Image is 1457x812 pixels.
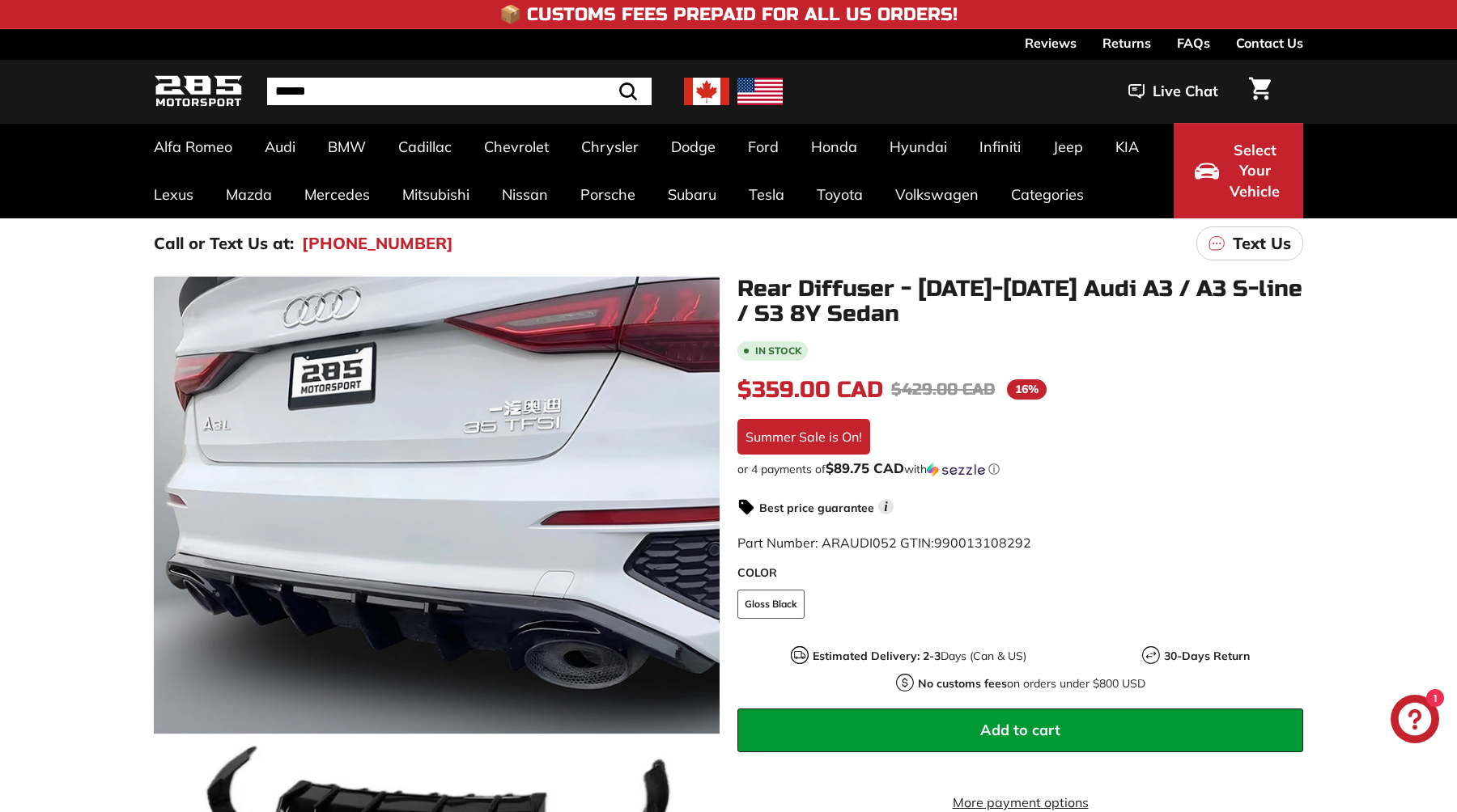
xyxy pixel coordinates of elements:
[737,708,1303,752] button: Add to cart
[891,379,995,400] span: $429.00 CAD
[655,123,732,171] a: Dodge
[288,171,386,218] a: Mercedes
[795,123,873,171] a: Honda
[995,171,1100,218] a: Categories
[879,171,995,218] a: Volkswagen
[499,5,958,24] h4: 📦 Customs Fees Prepaid for All US Orders!
[980,721,1060,739] span: Add to cart
[963,123,1037,171] a: Infiniti
[1227,140,1282,202] span: Select Your Vehicle
[1025,29,1077,57] a: Reviews
[1164,649,1250,663] strong: 30-Days Return
[759,501,874,515] strong: Best price guarantee
[564,171,652,218] a: Porsche
[813,648,1026,665] p: Days (Can & US)
[1099,123,1155,171] a: KIA
[1174,123,1303,218] button: Select Your Vehicle
[737,793,1303,812] a: More payment options
[918,676,1007,691] strong: No customs fees
[154,73,243,111] img: Logo_285_Motorsport_areodynamics_components
[1177,29,1210,57] a: FAQs
[918,675,1145,692] p: on orders under $800 USD
[878,499,894,514] span: i
[565,123,655,171] a: Chrysler
[732,123,795,171] a: Ford
[737,565,1303,582] label: COLOR
[737,376,883,404] span: $359.00 CAD
[1239,64,1281,119] a: Cart
[801,171,879,218] a: Toyota
[1196,226,1303,260] a: Text Us
[386,171,486,218] a: Mitsubishi
[138,171,210,218] a: Lexus
[813,649,941,663] strong: Estimated Delivery: 2-3
[737,277,1303,327] h1: Rear Diffuser - [DATE]-[DATE] Audi A3 / A3 S-line / S3 8Y Sedan
[934,535,1031,551] span: 990013108292
[1037,123,1099,171] a: Jeep
[210,171,288,218] a: Mazda
[468,123,565,171] a: Chevrolet
[248,123,312,171] a: Audi
[737,461,1303,477] div: or 4 payments of with
[1233,231,1291,256] p: Text Us
[1236,29,1303,57] a: Contact Us
[826,459,904,476] span: $89.75 CAD
[1386,695,1444,747] inbox-online-store-chat: Shopify online store chat
[486,171,564,218] a: Nissan
[652,171,733,218] a: Subaru
[737,535,1031,551] span: Part Number: ARAUDI052 GTIN:
[733,171,801,218] a: Tesla
[138,123,248,171] a: Alfa Romeo
[1153,81,1218,102] span: Live Chat
[1007,379,1047,400] span: 16%
[1102,29,1151,57] a: Returns
[154,231,294,256] p: Call or Text Us at:
[737,419,870,455] div: Summer Sale is On!
[302,231,453,256] a: [PHONE_NUMBER]
[382,123,468,171] a: Cadillac
[1107,71,1239,112] button: Live Chat
[755,346,801,356] b: In stock
[312,123,382,171] a: BMW
[737,461,1303,477] div: or 4 payments of$89.75 CADwithSezzle Click to learn more about Sezzle
[267,78,652,105] input: Search
[873,123,963,171] a: Hyundai
[927,463,985,477] img: Sezzle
